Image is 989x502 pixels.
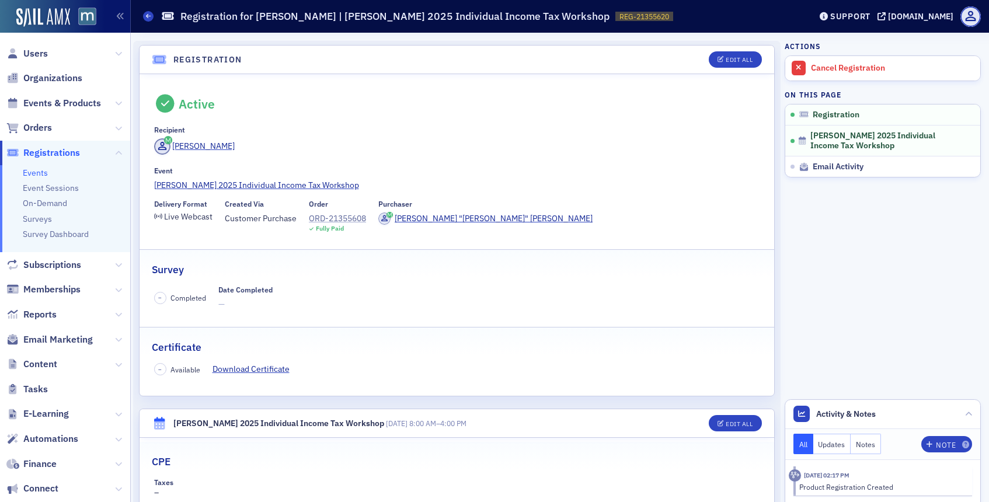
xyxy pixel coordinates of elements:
[830,11,870,22] div: Support
[225,212,297,225] span: Customer Purchase
[6,97,101,110] a: Events & Products
[726,421,753,427] div: Edit All
[23,458,57,470] span: Finance
[122,176,155,189] div: • [DATE]
[47,278,158,287] span: Updated [DATE] 14:56 EDT
[6,283,81,296] a: Memberships
[888,11,953,22] div: [DOMAIN_NAME]
[6,407,69,420] a: E-Learning
[6,72,82,85] a: Organizations
[12,204,222,249] div: Send us a messageWe typically reply in under 15 minutes
[960,6,981,27] span: Profile
[378,212,593,225] a: [PERSON_NAME] "[PERSON_NAME]" [PERSON_NAME]
[619,12,669,22] span: REG-21355620
[6,458,57,470] a: Finance
[47,264,210,277] div: Status: All Systems Operational
[201,19,222,40] div: Close
[158,365,162,374] span: –
[70,8,96,27] a: View Homepage
[813,434,851,454] button: Updates
[804,471,849,479] time: 10/7/2025 02:17 PM
[813,162,863,172] span: Email Activity
[154,179,760,191] a: [PERSON_NAME] 2025 Individual Income Tax Workshop
[23,358,57,371] span: Content
[158,294,162,302] span: –
[185,393,204,402] span: Help
[24,315,95,327] span: Search for help
[23,383,48,396] span: Tasks
[6,333,93,346] a: Email Marketing
[851,434,881,454] button: Notes
[23,22,73,41] img: logo
[709,415,761,431] button: Edit All
[23,214,52,224] a: Surveys
[23,183,79,193] a: Event Sessions
[213,363,298,375] a: Download Certificate
[386,419,408,428] span: [DATE]
[154,478,297,499] div: –
[17,309,217,332] button: Search for help
[12,255,221,298] div: Status: All Systems OperationalUpdated [DATE] 14:56 EDT
[6,433,78,445] a: Automations
[154,138,235,155] a: [PERSON_NAME]
[23,433,78,445] span: Automations
[164,214,213,220] div: Live Webcast
[309,200,328,208] div: Order
[23,333,93,346] span: Email Marketing
[26,393,52,402] span: Home
[6,259,81,271] a: Subscriptions
[156,364,234,411] button: Help
[6,308,57,321] a: Reports
[23,283,81,296] span: Memberships
[921,436,972,452] button: Note
[23,83,210,103] p: Hi [PERSON_NAME]
[169,19,193,42] img: Profile image for Aidan
[179,96,215,111] div: Active
[225,200,264,208] div: Created Via
[785,56,980,81] a: Cancel Registration
[6,121,52,134] a: Orders
[810,131,965,151] span: [PERSON_NAME] 2025 Individual Income Tax Workshop
[811,63,974,74] div: Cancel Registration
[6,47,48,60] a: Users
[23,147,80,159] span: Registrations
[52,165,408,175] span: Yeah it definitely was! Technology has a mind of it's own! You have a good one as well!
[147,19,170,42] img: Profile image for Luke
[152,262,184,277] h2: Survey
[154,478,173,487] div: Taxes
[409,419,436,428] time: 8:00 AM
[23,72,82,85] span: Organizations
[23,229,89,239] a: Survey Dashboard
[816,408,876,420] span: Activity & Notes
[172,140,235,152] div: [PERSON_NAME]
[309,212,366,225] a: ORD-21355608
[813,110,859,120] span: Registration
[23,198,67,208] a: On-Demand
[23,121,52,134] span: Orders
[218,298,273,311] span: —
[97,393,137,402] span: Messages
[154,200,207,208] div: Delivery Format
[24,147,210,159] div: Recent message
[218,285,273,294] div: Date Completed
[173,417,384,430] div: [PERSON_NAME] 2025 Individual Income Tax Workshop
[170,364,200,375] span: Available
[152,340,201,355] h2: Certificate
[316,225,344,232] div: Fully Paid
[6,482,58,495] a: Connect
[170,292,206,303] span: Completed
[24,226,195,239] div: We typically reply in under 15 minutes
[24,165,47,188] img: Profile image for Aidan
[936,442,956,448] div: Note
[793,434,813,454] button: All
[789,469,801,482] div: Activity
[78,8,96,26] img: SailAMX
[152,454,170,469] h2: CPE
[24,341,196,354] div: Redirect an Event to a 3rd Party URL
[726,57,753,63] div: Edit All
[16,8,70,27] img: SailAMX
[386,419,466,428] span: –
[12,155,221,198] div: Profile image for AidanYeah it definitely was! Technology has a mind of it's own! You have a good...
